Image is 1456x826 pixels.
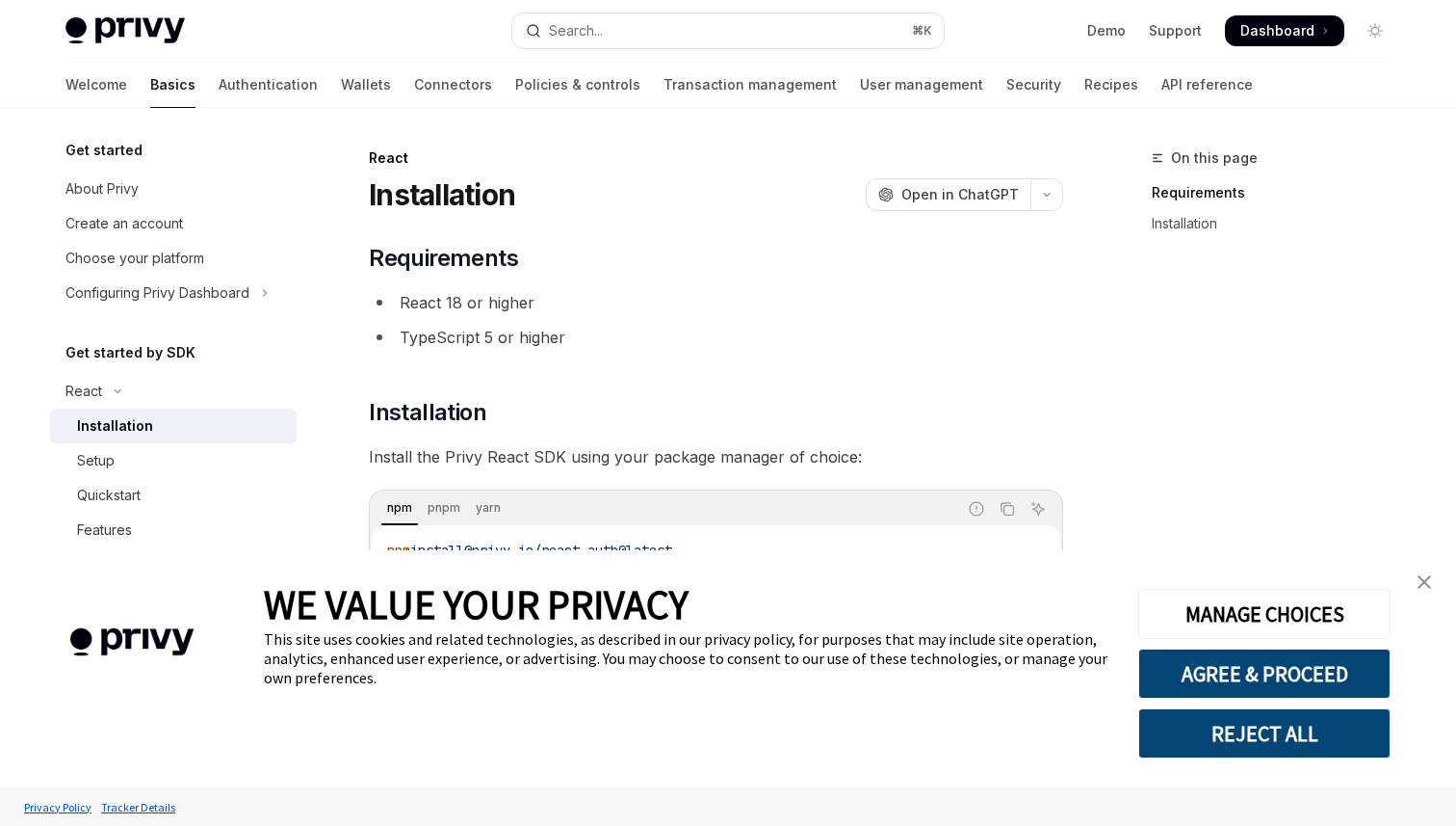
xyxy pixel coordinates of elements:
a: Create an account [50,206,297,241]
span: Dashboard [1240,21,1314,40]
div: Quickstart [77,484,141,507]
span: install [410,542,464,559]
a: Recipes [1084,62,1138,108]
button: AGREE & PROCEED [1138,649,1391,699]
span: WE VALUE YOUR PRIVACY [264,579,689,629]
li: React 18 or higher [369,289,1063,316]
span: Install the Privy React SDK using your package manager of choice: [369,443,1063,470]
div: This site uses cookies and related technologies, as described in our privacy policy, for purposes... [264,629,1109,687]
div: About Privy [65,177,139,200]
button: Toggle React section [50,374,297,409]
li: TypeScript 5 or higher [369,324,1063,351]
img: close banner [1417,575,1431,589]
button: Copy the contents from the code block [995,496,1020,521]
div: Search... [549,19,603,42]
img: light logo [65,17,185,44]
a: Transaction management [663,62,837,108]
div: React [369,148,1063,168]
a: Quickstart [50,478,297,513]
div: Configuring Privy Dashboard [65,281,249,305]
span: npm [387,542,410,559]
button: Toggle Configuring Privy Dashboard section [50,276,297,310]
span: Requirements [369,243,518,274]
span: @privy-io/react-auth@latest [464,542,672,559]
a: Demo [1087,21,1126,40]
div: Installation [77,414,153,438]
div: Features [77,519,132,542]
a: Requirements [1152,177,1406,208]
a: API reference [1161,62,1253,108]
a: Authentication [219,62,318,108]
h5: Get started [65,139,143,162]
div: npm [381,496,418,520]
div: yarn [470,496,507,520]
a: Dashboard [1225,15,1344,46]
span: On this page [1171,147,1258,170]
button: Open search [512,13,944,48]
span: Open in ChatGPT [901,185,1019,204]
a: Tracker Details [96,790,180,824]
a: Policies & controls [515,62,640,108]
a: close banner [1405,563,1443,601]
button: REJECT ALL [1138,708,1391,759]
a: Welcome [65,62,127,108]
a: Privacy Policy [19,790,96,824]
a: User management [860,62,983,108]
span: Installation [369,397,486,428]
h5: Get started by SDK [65,341,195,364]
button: Report incorrect code [964,496,989,521]
a: Features [50,513,297,547]
button: Open in ChatGPT [866,178,1030,211]
button: Ask AI [1026,496,1051,521]
a: Support [1149,21,1202,40]
div: Create an account [65,212,183,235]
a: Connectors [414,62,492,108]
div: pnpm [422,496,466,520]
a: Installation [50,409,297,443]
button: MANAGE CHOICES [1138,589,1391,639]
a: Security [1006,62,1061,108]
div: Choose your platform [65,247,204,270]
a: Setup [50,443,297,478]
a: Wallets [341,62,391,108]
img: company logo [29,600,235,684]
button: Toggle dark mode [1360,15,1391,46]
a: About Privy [50,172,297,206]
div: Setup [77,449,115,472]
a: Choose your platform [50,241,297,276]
h1: Installation [369,177,515,212]
a: Installation [1152,208,1406,239]
span: ⌘ K [912,23,932,39]
div: React [65,380,102,403]
a: Basics [150,62,195,108]
button: Toggle Advanced section [50,547,297,582]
